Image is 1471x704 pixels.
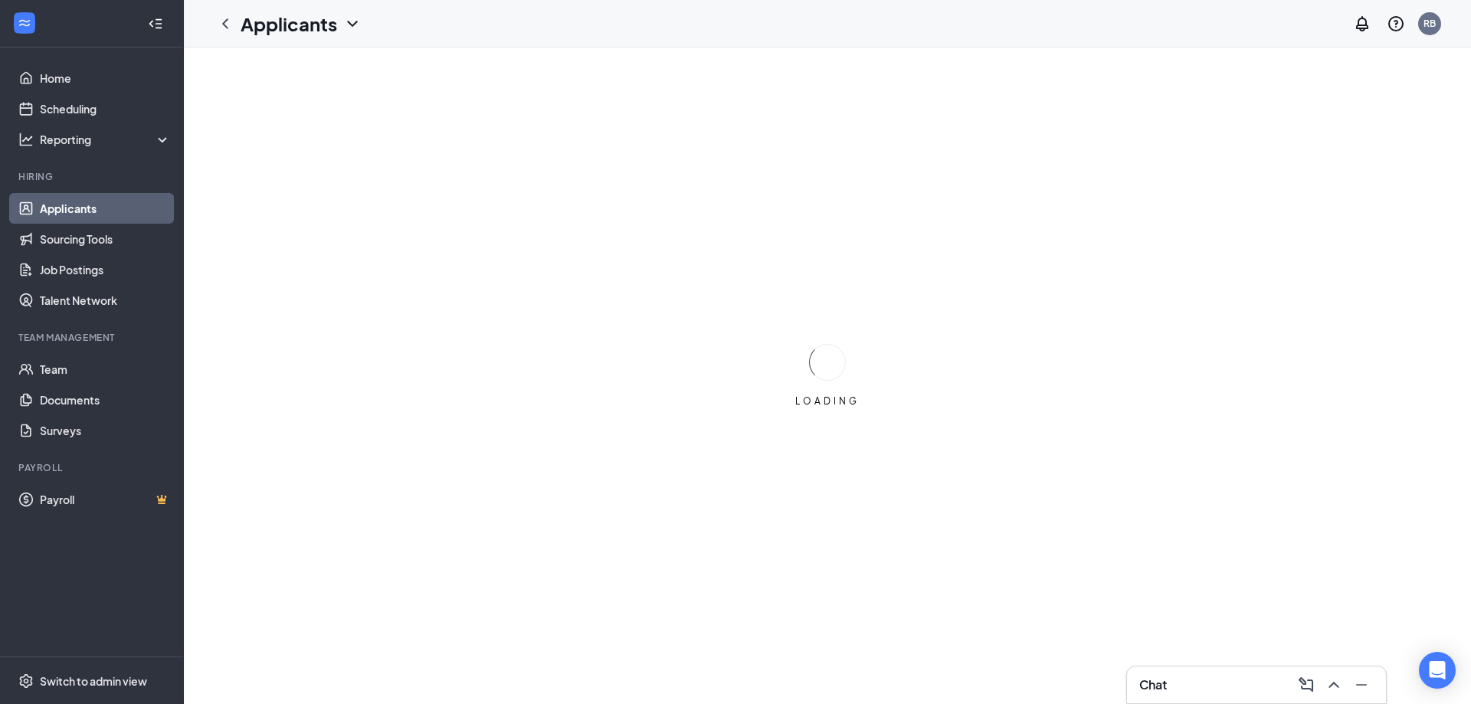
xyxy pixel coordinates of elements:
[18,331,168,344] div: Team Management
[1419,652,1456,689] div: Open Intercom Messenger
[148,16,163,31] svg: Collapse
[1387,15,1405,33] svg: QuestionInfo
[1349,673,1374,697] button: Minimize
[40,93,171,124] a: Scheduling
[40,193,171,224] a: Applicants
[1353,15,1371,33] svg: Notifications
[1297,676,1315,694] svg: ComposeMessage
[216,15,234,33] svg: ChevronLeft
[1139,676,1167,693] h3: Chat
[343,15,362,33] svg: ChevronDown
[40,254,171,285] a: Job Postings
[40,354,171,385] a: Team
[40,63,171,93] a: Home
[18,461,168,474] div: Payroll
[40,484,171,515] a: PayrollCrown
[17,15,32,31] svg: WorkstreamLogo
[1423,17,1436,30] div: RB
[1294,673,1319,697] button: ComposeMessage
[789,395,866,408] div: LOADING
[18,673,34,689] svg: Settings
[241,11,337,37] h1: Applicants
[40,285,171,316] a: Talent Network
[18,132,34,147] svg: Analysis
[40,224,171,254] a: Sourcing Tools
[18,170,168,183] div: Hiring
[1322,673,1346,697] button: ChevronUp
[1325,676,1343,694] svg: ChevronUp
[40,385,171,415] a: Documents
[1352,676,1371,694] svg: Minimize
[40,415,171,446] a: Surveys
[40,673,147,689] div: Switch to admin view
[40,132,172,147] div: Reporting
